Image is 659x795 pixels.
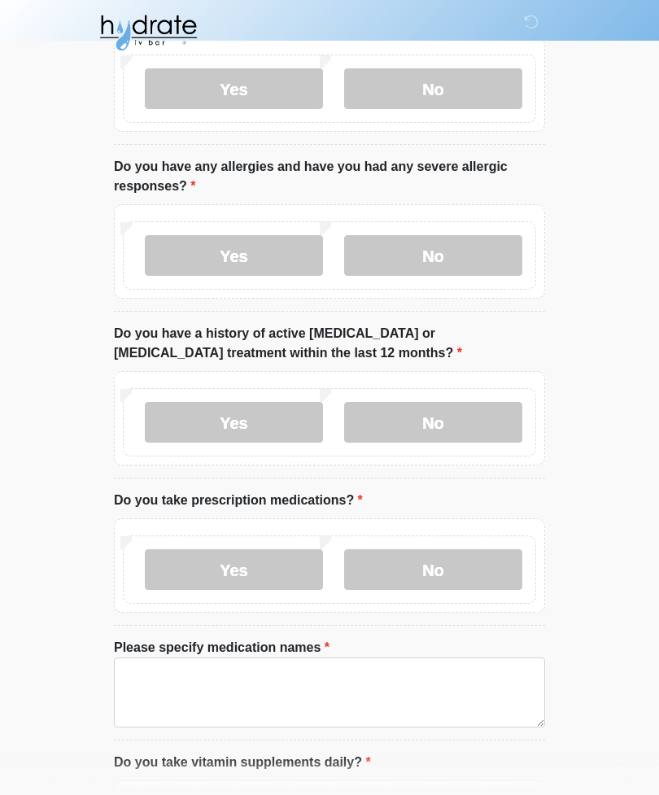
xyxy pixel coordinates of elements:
label: No [344,235,522,276]
label: Do you take prescription medications? [114,491,363,510]
label: Do you have any allergies and have you had any severe allergic responses? [114,157,545,196]
label: Please specify medication names [114,638,329,657]
label: Yes [145,68,323,109]
img: Hydrate IV Bar - Fort Collins Logo [98,12,199,53]
label: No [344,402,522,443]
label: Yes [145,549,323,590]
label: Yes [145,402,323,443]
label: No [344,68,522,109]
label: Do you take vitamin supplements daily? [114,753,371,772]
label: Yes [145,235,323,276]
label: No [344,549,522,590]
label: Do you have a history of active [MEDICAL_DATA] or [MEDICAL_DATA] treatment within the last 12 mon... [114,324,545,363]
